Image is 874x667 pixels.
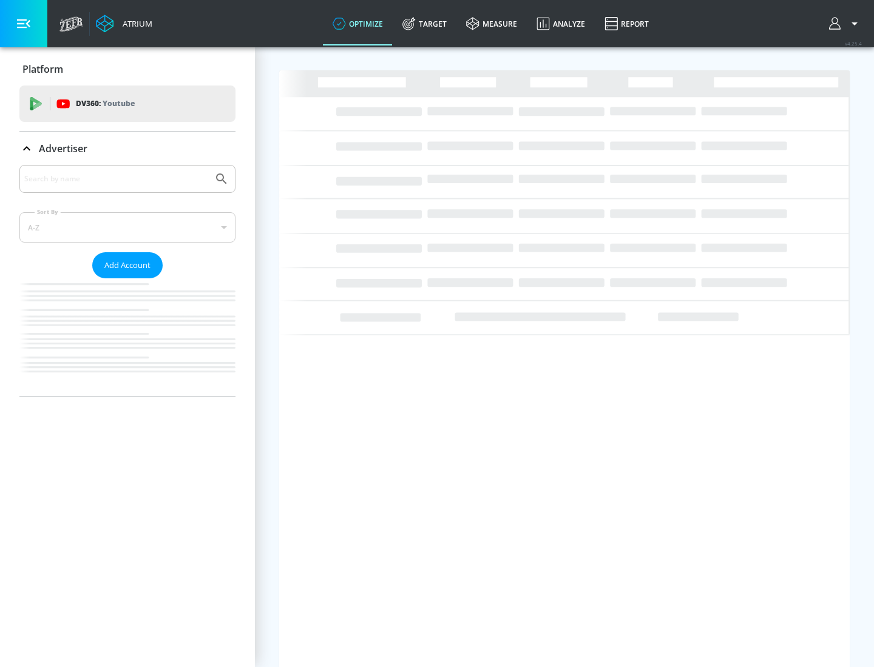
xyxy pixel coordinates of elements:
span: v 4.25.4 [845,40,862,47]
p: DV360: [76,97,135,110]
a: Analyze [527,2,595,45]
nav: list of Advertiser [19,278,235,396]
div: Atrium [118,18,152,29]
a: measure [456,2,527,45]
label: Sort By [35,208,61,216]
p: Advertiser [39,142,87,155]
div: Platform [19,52,235,86]
div: A-Z [19,212,235,243]
a: Report [595,2,659,45]
span: Add Account [104,258,151,272]
p: Platform [22,62,63,76]
a: Atrium [96,15,152,33]
p: Youtube [103,97,135,110]
div: DV360: Youtube [19,85,235,122]
a: optimize [323,2,393,45]
button: Add Account [92,252,163,278]
div: Advertiser [19,132,235,166]
a: Target [393,2,456,45]
input: Search by name [24,171,208,187]
div: Advertiser [19,165,235,396]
